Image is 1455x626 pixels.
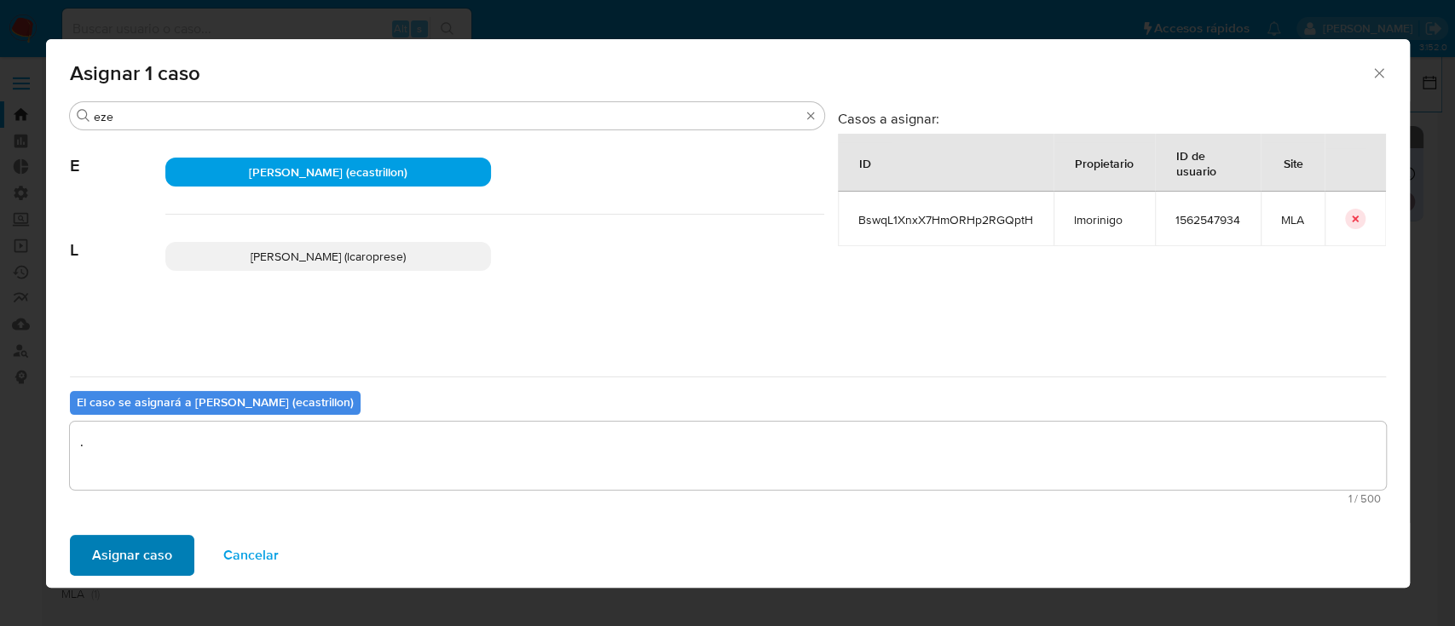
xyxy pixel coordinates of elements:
div: ID de usuario [1156,135,1260,191]
button: Asignar caso [70,535,194,576]
div: Site [1263,142,1324,183]
span: L [70,215,165,261]
button: Borrar [804,109,817,123]
button: Cerrar ventana [1371,65,1386,80]
input: Buscar analista [94,109,800,124]
span: Máximo 500 caracteres [75,493,1381,504]
h3: Casos a asignar: [838,110,1386,127]
span: Asignar 1 caso [70,63,1371,83]
button: icon-button [1345,209,1366,229]
span: Cancelar [223,537,279,574]
textarea: . [70,422,1386,490]
span: MLA [1281,212,1304,227]
span: Asignar caso [92,537,172,574]
button: Buscar [77,109,90,123]
div: assign-modal [46,39,1410,588]
div: [PERSON_NAME] (lcaroprese) [165,242,492,271]
div: ID [839,142,892,183]
div: Propietario [1054,142,1154,183]
div: [PERSON_NAME] (ecastrillon) [165,158,492,187]
span: 1562547934 [1175,212,1240,227]
span: lmorinigo [1074,212,1135,227]
span: E [70,130,165,176]
button: Cancelar [201,535,301,576]
span: [PERSON_NAME] (ecastrillon) [249,164,407,181]
span: BswqL1XnxX7HmORHp2RGQptH [858,212,1033,227]
span: [PERSON_NAME] (lcaroprese) [251,248,406,265]
b: El caso se asignará a [PERSON_NAME] (ecastrillon) [77,393,354,411]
